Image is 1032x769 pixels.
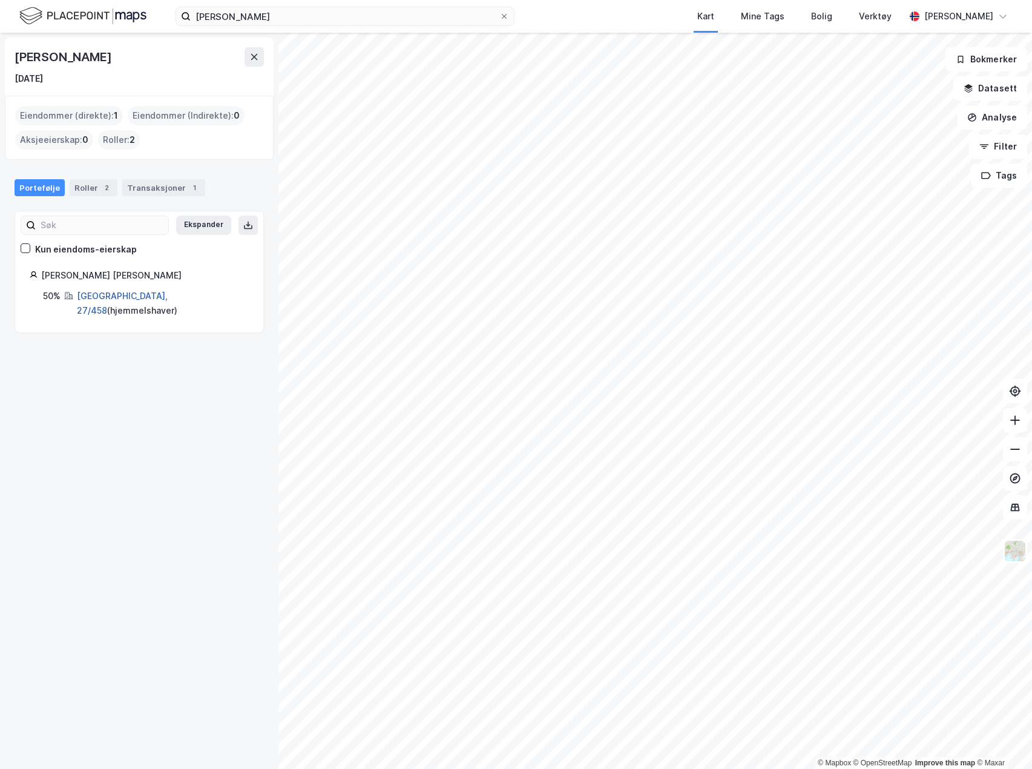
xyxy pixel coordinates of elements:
div: 50% [43,289,61,303]
div: [DATE] [15,71,43,86]
div: Aksjeeierskap : [15,130,93,150]
button: Tags [971,163,1027,188]
button: Ekspander [176,216,231,235]
button: Analyse [957,105,1027,130]
a: Mapbox [818,759,851,767]
div: 2 [100,182,113,194]
iframe: Chat Widget [971,711,1032,769]
img: Z [1004,540,1027,563]
div: Bolig [811,9,832,24]
span: 0 [234,108,240,123]
button: Bokmerker [945,47,1027,71]
div: Eiendommer (Indirekte) : [128,106,245,125]
div: Mine Tags [741,9,784,24]
div: ( hjemmelshaver ) [77,289,249,318]
a: [GEOGRAPHIC_DATA], 27/458 [77,291,168,315]
div: Roller [70,179,117,196]
div: Kart [697,9,714,24]
div: Verktøy [859,9,892,24]
a: OpenStreetMap [853,759,912,767]
input: Søk på adresse, matrikkel, gårdeiere, leietakere eller personer [191,7,499,25]
div: Kun eiendoms-eierskap [35,242,137,257]
div: [PERSON_NAME] [15,47,114,67]
div: [PERSON_NAME] [924,9,993,24]
div: 1 [188,182,200,194]
span: 2 [130,133,135,147]
div: Eiendommer (direkte) : [15,106,123,125]
span: 0 [82,133,88,147]
span: 1 [114,108,118,123]
img: logo.f888ab2527a4732fd821a326f86c7f29.svg [19,5,146,27]
button: Datasett [953,76,1027,101]
button: Filter [969,134,1027,159]
div: Roller : [98,130,140,150]
input: Søk [36,216,168,234]
div: Transaksjoner [122,179,205,196]
a: Improve this map [915,759,975,767]
div: Kontrollprogram for chat [971,711,1032,769]
div: Portefølje [15,179,65,196]
div: [PERSON_NAME] [PERSON_NAME] [41,268,249,283]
